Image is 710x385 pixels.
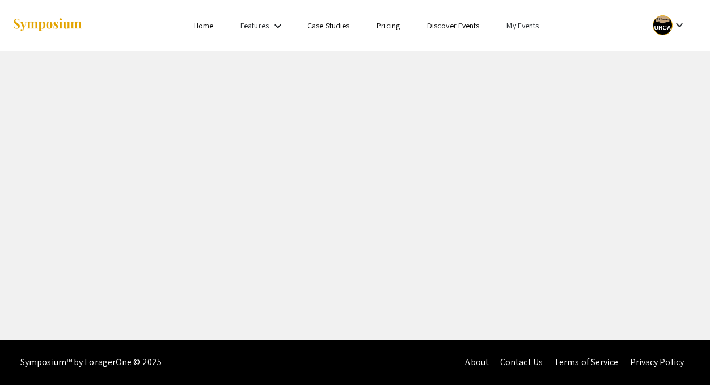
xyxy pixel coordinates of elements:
a: Pricing [377,20,400,31]
button: Expand account dropdown [641,12,698,38]
a: Case Studies [307,20,349,31]
a: My Events [506,20,539,31]
a: About [465,356,489,368]
a: Discover Events [427,20,480,31]
a: Privacy Policy [630,356,684,368]
mat-icon: Expand Features list [271,19,285,33]
mat-icon: Expand account dropdown [673,18,686,32]
a: Features [240,20,269,31]
a: Terms of Service [554,356,619,368]
a: Home [194,20,213,31]
div: Symposium™ by ForagerOne © 2025 [20,340,162,385]
a: Contact Us [500,356,543,368]
iframe: Chat [662,334,701,376]
img: Symposium by ForagerOne [12,18,83,33]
